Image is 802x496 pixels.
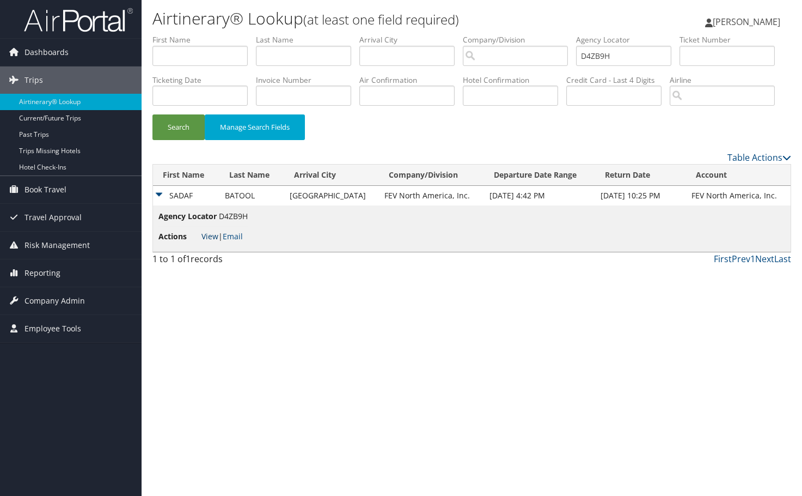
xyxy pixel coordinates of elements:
span: Trips [25,66,43,94]
a: Next [755,253,774,265]
label: Company/Division [463,34,576,45]
label: Hotel Confirmation [463,75,566,86]
span: Travel Approval [25,204,82,231]
a: View [201,231,218,241]
div: 1 to 1 of records [152,252,300,271]
label: Last Name [256,34,359,45]
span: Reporting [25,259,60,287]
td: [DATE] 10:25 PM [595,186,685,205]
span: Dashboards [25,39,69,66]
small: (at least one field required) [303,10,459,28]
label: Agency Locator [576,34,679,45]
td: [DATE] 4:42 PM [484,186,595,205]
a: Email [223,231,243,241]
label: Ticketing Date [152,75,256,86]
span: Actions [158,231,199,243]
a: Table Actions [727,152,791,164]
th: Company/Division [379,165,483,186]
span: Agency Locator [158,210,217,222]
span: D4ZB9H [219,211,248,221]
td: FEV North America, Inc. [379,186,483,205]
label: Air Confirmation [359,75,463,86]
label: Arrival City [359,34,463,45]
span: 1 [186,253,191,265]
button: Search [152,114,205,140]
span: [PERSON_NAME] [713,16,780,28]
td: SADAF [153,186,219,205]
th: Last Name: activate to sort column ascending [219,165,285,186]
td: [GEOGRAPHIC_DATA] [284,186,379,205]
label: Invoice Number [256,75,359,86]
a: Last [774,253,791,265]
span: Book Travel [25,176,66,203]
th: Account: activate to sort column ascending [686,165,791,186]
a: First [714,253,732,265]
th: Departure Date Range: activate to sort column ascending [484,165,595,186]
button: Manage Search Fields [205,114,305,140]
th: Arrival City: activate to sort column ascending [284,165,379,186]
th: Return Date: activate to sort column ascending [595,165,685,186]
th: First Name: activate to sort column ascending [153,165,219,186]
a: 1 [750,253,755,265]
img: airportal-logo.png [24,7,133,33]
td: FEV North America, Inc. [686,186,791,205]
span: | [201,231,243,241]
a: [PERSON_NAME] [705,5,791,38]
label: Credit Card - Last 4 Digits [566,75,670,86]
h1: Airtinerary® Lookup [152,7,578,30]
span: Company Admin [25,287,85,314]
a: Prev [732,253,750,265]
label: Airline [670,75,783,86]
label: First Name [152,34,256,45]
td: BATOOL [219,186,285,205]
span: Risk Management [25,232,90,259]
label: Ticket Number [679,34,783,45]
span: Employee Tools [25,315,81,342]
